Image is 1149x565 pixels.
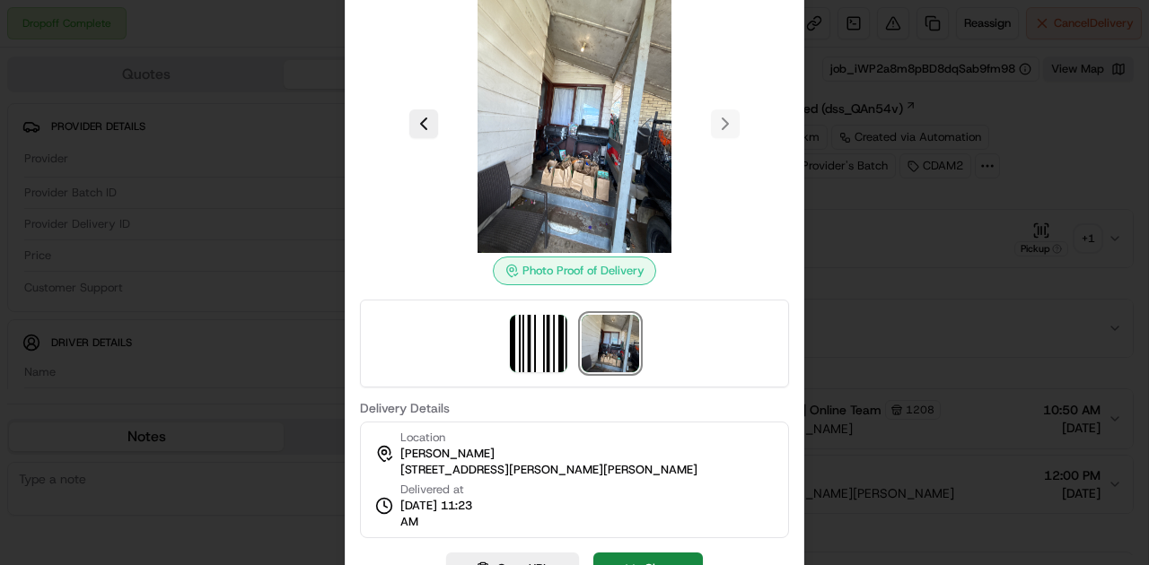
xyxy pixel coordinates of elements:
[582,315,639,372] img: photo_proof_of_delivery image
[400,462,697,478] span: [STREET_ADDRESS][PERSON_NAME][PERSON_NAME]
[400,482,483,498] span: Delivered at
[510,315,567,372] img: barcode_scan_on_pickup image
[360,402,789,414] label: Delivery Details
[400,446,495,462] span: [PERSON_NAME]
[493,256,656,285] div: Photo Proof of Delivery
[400,498,483,530] span: [DATE] 11:23 AM
[400,430,445,446] span: Location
